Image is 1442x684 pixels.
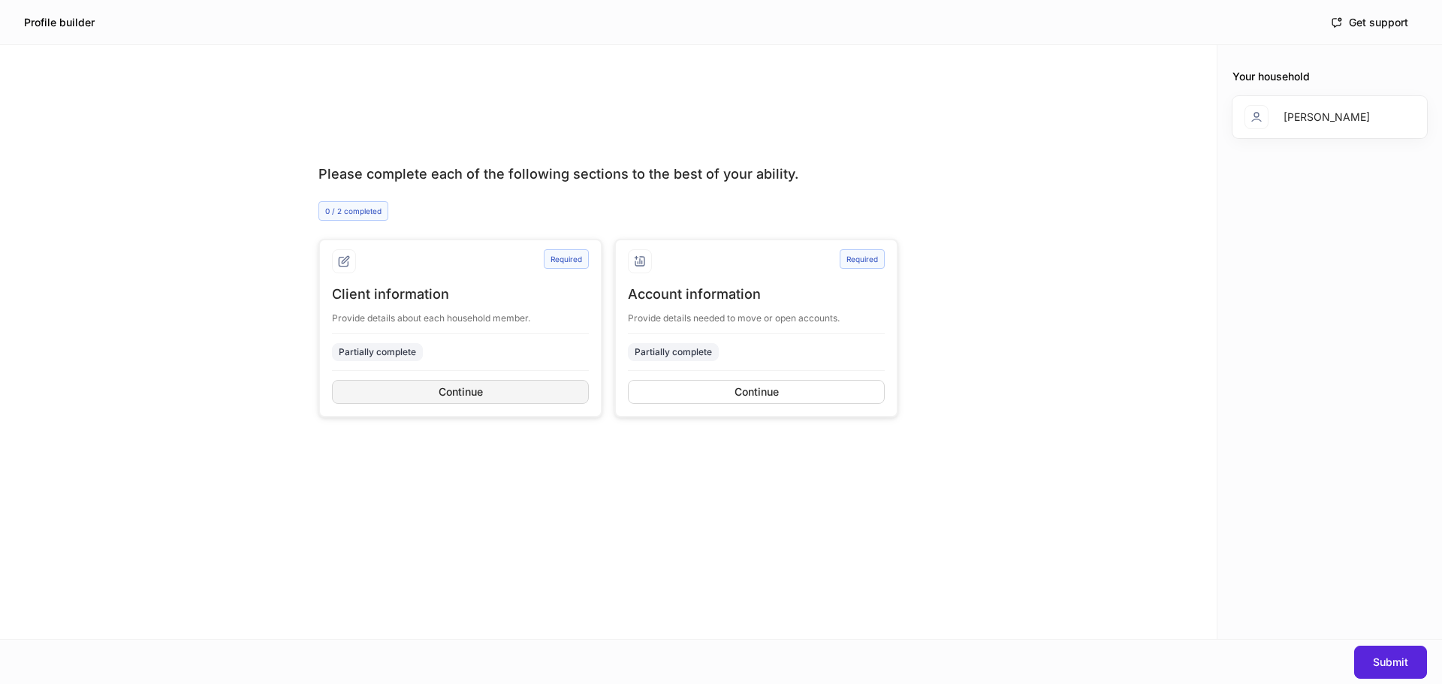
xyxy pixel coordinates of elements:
div: Required [544,249,589,269]
button: Continue [332,380,589,404]
div: Provide details needed to move or open accounts. [628,303,885,324]
div: Client information [332,285,589,303]
button: Continue [628,380,885,404]
div: Required [840,249,885,269]
div: 0 / 2 completed [318,201,388,221]
div: Account information [628,285,885,303]
div: [PERSON_NAME] [1284,110,1370,125]
h5: Profile builder [24,15,95,30]
div: Partially complete [635,345,712,359]
div: Get support [1331,17,1408,29]
button: Get support [1321,11,1418,35]
div: Provide details about each household member. [332,303,589,324]
div: Your household [1232,69,1427,84]
div: Partially complete [339,345,416,359]
div: Continue [735,387,779,397]
button: Submit [1354,646,1427,679]
div: Continue [439,387,483,397]
div: Please complete each of the following sections to the best of your ability. [318,165,898,183]
div: Submit [1373,657,1408,667]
